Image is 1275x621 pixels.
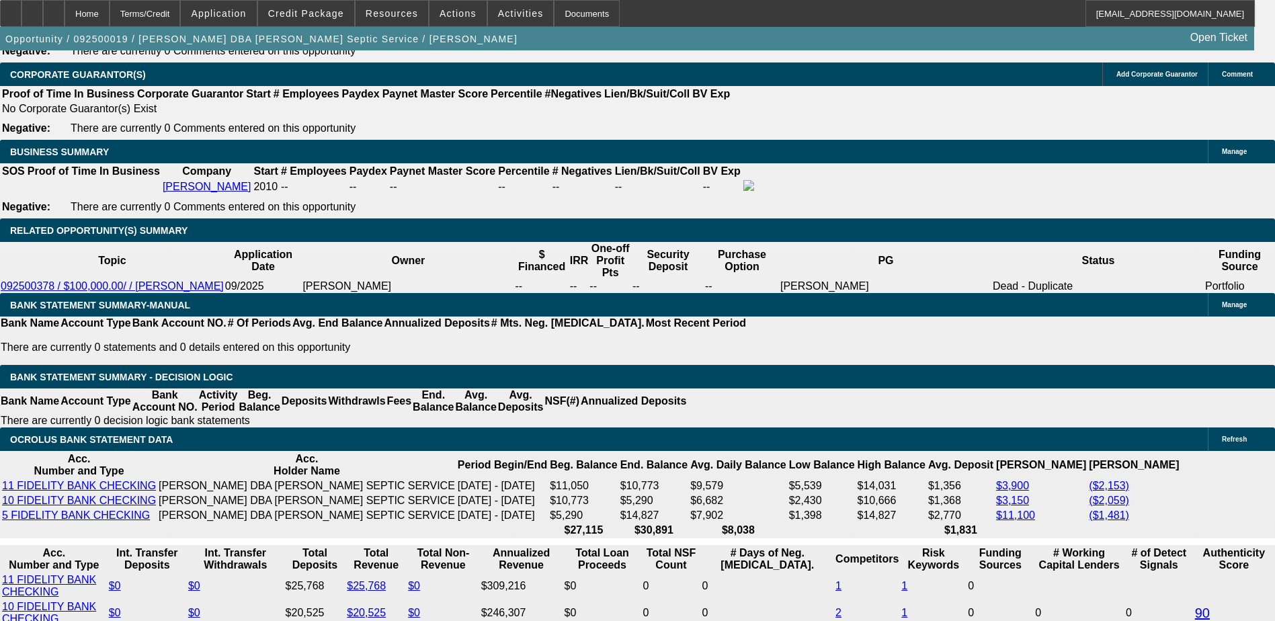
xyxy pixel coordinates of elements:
a: 1 [835,580,841,591]
a: $0 [408,607,420,618]
a: 90 [1195,606,1210,620]
th: Total Revenue [346,546,406,572]
th: [PERSON_NAME] [1088,452,1180,478]
span: There are currently 0 Comments entered on this opportunity [71,122,356,134]
b: Start [253,165,278,177]
a: ($2,153) [1089,480,1129,491]
a: Open Ticket [1185,26,1253,49]
th: Competitors [835,546,899,572]
img: facebook-icon.png [743,180,754,191]
td: $9,579 [690,479,787,493]
th: SOS [1,165,26,178]
th: Int. Transfer Withdrawals [188,546,284,572]
span: Actions [440,8,477,19]
th: # Working Capital Lenders [1034,546,1124,572]
th: Total Deposits [285,546,345,572]
span: Manage [1222,148,1247,155]
th: Bank Account NO. [132,317,227,330]
th: Period Begin/End [457,452,548,478]
a: 5 FIDELITY BANK CHECKING [2,509,150,521]
th: Annualized Deposits [580,388,687,414]
th: Low Balance [788,452,856,478]
th: Funding Source [1204,242,1275,280]
a: 092500378 / $100,000.00/ / [PERSON_NAME] [1,280,224,292]
th: Most Recent Period [645,317,747,330]
th: Avg. Balance [454,388,497,414]
td: -- [514,280,569,293]
b: Negative: [2,122,50,134]
div: -- [498,181,549,193]
td: -- [569,280,589,293]
b: #Negatives [545,88,602,99]
a: 1 [901,580,907,591]
a: $20,525 [347,607,386,618]
th: $ Financed [514,242,569,280]
b: Percentile [498,165,549,177]
th: Avg. End Balance [292,317,384,330]
span: Credit Package [268,8,344,19]
span: 0 [1035,607,1041,618]
span: There are currently 0 Comments entered on this opportunity [71,201,356,212]
span: Bank Statement Summary - Decision Logic [10,372,233,382]
div: $246,307 [481,607,562,619]
th: Beg. Balance [238,388,280,414]
td: $10,773 [549,494,618,507]
div: -- [390,181,495,193]
td: $7,902 [690,509,787,522]
td: [DATE] - [DATE] [457,509,548,522]
th: [PERSON_NAME] [995,452,1087,478]
b: Negative: [2,201,50,212]
b: # Employees [274,88,339,99]
div: -- [552,181,612,193]
th: Sum of the Total NSF Count and Total Overdraft Fee Count from Ocrolus [642,546,700,572]
td: -- [702,179,741,194]
a: ($1,481) [1089,509,1129,521]
td: $2,430 [788,494,856,507]
a: $0 [408,580,420,591]
th: Application Date [224,242,302,280]
a: $3,900 [996,480,1029,491]
span: -- [281,181,288,192]
td: $5,290 [549,509,618,522]
b: BV Exp [692,88,730,99]
a: 1 [901,607,907,618]
th: Avg. Daily Balance [690,452,787,478]
b: Corporate Guarantor [137,88,243,99]
b: # Negatives [552,165,612,177]
th: Security Deposit [632,242,704,280]
td: 0 [642,573,700,599]
td: $14,827 [620,509,688,522]
td: $14,827 [857,509,926,522]
b: BV Exp [703,165,741,177]
th: Bank Account NO. [132,388,198,414]
th: IRR [569,242,589,280]
th: Deposits [281,388,328,414]
a: $3,150 [996,495,1029,506]
b: Percentile [491,88,542,99]
th: Activity Period [198,388,239,414]
a: [PERSON_NAME] [163,181,251,192]
span: CORPORATE GUARANTOR(S) [10,69,146,80]
span: Refresh [1222,436,1247,443]
th: Total Non-Revenue [407,546,479,572]
td: [PERSON_NAME] DBA [PERSON_NAME] SEPTIC SERVICE [158,494,456,507]
th: # of Detect Signals [1125,546,1193,572]
th: # Days of Neg. [MEDICAL_DATA]. [701,546,833,572]
b: # Employees [281,165,347,177]
th: High Balance [857,452,926,478]
th: One-off Profit Pts [589,242,632,280]
th: Status [992,242,1204,280]
a: $0 [109,607,121,618]
th: Proof of Time In Business [27,165,161,178]
b: Lien/Bk/Suit/Coll [604,88,690,99]
button: Actions [429,1,487,26]
th: Avg. Deposit [928,452,994,478]
a: $25,768 [347,580,386,591]
th: Annualized Revenue [481,546,563,572]
th: $30,891 [620,524,688,537]
th: Beg. Balance [549,452,618,478]
td: [PERSON_NAME] [302,280,514,293]
td: $2,770 [928,509,994,522]
td: -- [632,280,704,293]
th: # Mts. Neg. [MEDICAL_DATA]. [491,317,645,330]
